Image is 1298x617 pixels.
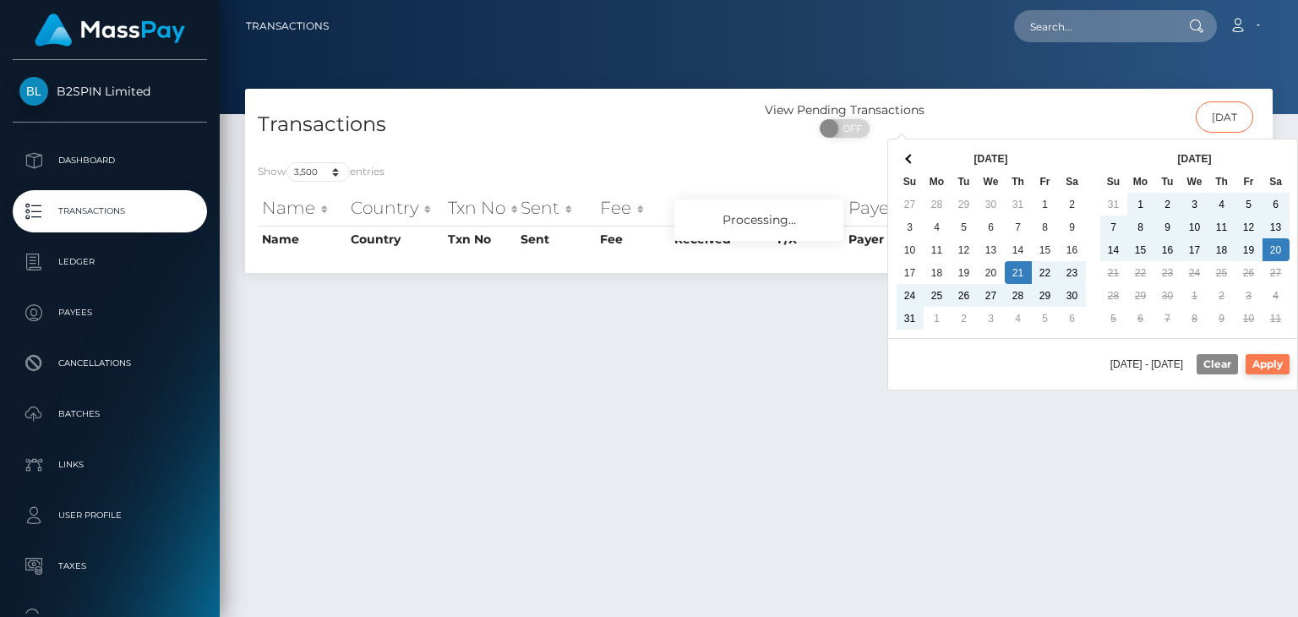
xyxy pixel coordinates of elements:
[924,170,951,193] th: Mo
[897,284,924,307] td: 24
[13,494,207,537] a: User Profile
[1208,284,1235,307] td: 2
[1032,284,1059,307] td: 29
[19,249,200,275] p: Ledger
[13,241,207,283] a: Ledger
[19,77,48,106] img: B2SPIN Limited
[1100,238,1127,261] td: 14
[1208,261,1235,284] td: 25
[1154,216,1181,238] td: 9
[978,307,1005,330] td: 3
[1032,193,1059,216] td: 1
[1263,284,1290,307] td: 4
[1100,307,1127,330] td: 5
[924,261,951,284] td: 18
[13,342,207,385] a: Cancellations
[1263,170,1290,193] th: Sa
[13,545,207,587] a: Taxes
[1181,261,1208,284] td: 24
[1032,307,1059,330] td: 5
[1197,354,1238,374] button: Clear
[1181,307,1208,330] td: 8
[978,193,1005,216] td: 30
[1127,170,1154,193] th: Mo
[1005,238,1032,261] td: 14
[1005,170,1032,193] th: Th
[1059,307,1086,330] td: 6
[951,193,978,216] td: 29
[1100,216,1127,238] td: 7
[1246,354,1290,374] button: Apply
[951,284,978,307] td: 26
[1100,193,1127,216] td: 31
[978,216,1005,238] td: 6
[1181,216,1208,238] td: 10
[978,238,1005,261] td: 13
[951,216,978,238] td: 5
[1181,170,1208,193] th: We
[1263,261,1290,284] td: 27
[1235,238,1263,261] td: 19
[1100,284,1127,307] td: 28
[246,8,329,44] a: Transactions
[258,162,384,182] label: Show entries
[1154,261,1181,284] td: 23
[924,284,951,307] td: 25
[924,216,951,238] td: 4
[1154,238,1181,261] td: 16
[1032,261,1059,284] td: 22
[444,226,516,253] th: Txn No
[951,170,978,193] th: Tu
[258,110,746,139] h4: Transactions
[1154,170,1181,193] th: Tu
[1208,307,1235,330] td: 9
[1196,101,1254,133] input: Date filter
[1181,284,1208,307] td: 1
[897,261,924,284] td: 17
[286,162,350,182] select: Showentries
[674,199,843,241] div: Processing...
[844,226,929,253] th: Payer
[1154,284,1181,307] td: 30
[1263,238,1290,261] td: 20
[1005,284,1032,307] td: 28
[1059,193,1086,216] td: 2
[1059,170,1086,193] th: Sa
[1059,284,1086,307] td: 30
[1208,216,1235,238] td: 11
[1208,193,1235,216] td: 4
[1181,193,1208,216] td: 3
[897,307,924,330] td: 31
[258,226,346,253] th: Name
[1005,216,1032,238] td: 7
[19,148,200,173] p: Dashboard
[1235,307,1263,330] td: 10
[759,101,930,119] div: View Pending Transactions
[19,401,200,427] p: Batches
[346,191,444,225] th: Country
[1032,170,1059,193] th: Fr
[951,238,978,261] td: 12
[19,199,200,224] p: Transactions
[978,261,1005,284] td: 20
[1127,216,1154,238] td: 8
[35,14,185,46] img: MassPay Logo
[1059,238,1086,261] td: 16
[19,503,200,528] p: User Profile
[1235,216,1263,238] td: 12
[1235,193,1263,216] td: 5
[1100,170,1127,193] th: Su
[346,226,444,253] th: Country
[1263,307,1290,330] td: 11
[1127,284,1154,307] td: 29
[1059,216,1086,238] td: 9
[13,393,207,435] a: Batches
[516,226,596,253] th: Sent
[13,292,207,334] a: Payees
[13,190,207,232] a: Transactions
[19,351,200,376] p: Cancellations
[596,226,670,253] th: Fee
[897,216,924,238] td: 3
[1127,238,1154,261] td: 15
[978,284,1005,307] td: 27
